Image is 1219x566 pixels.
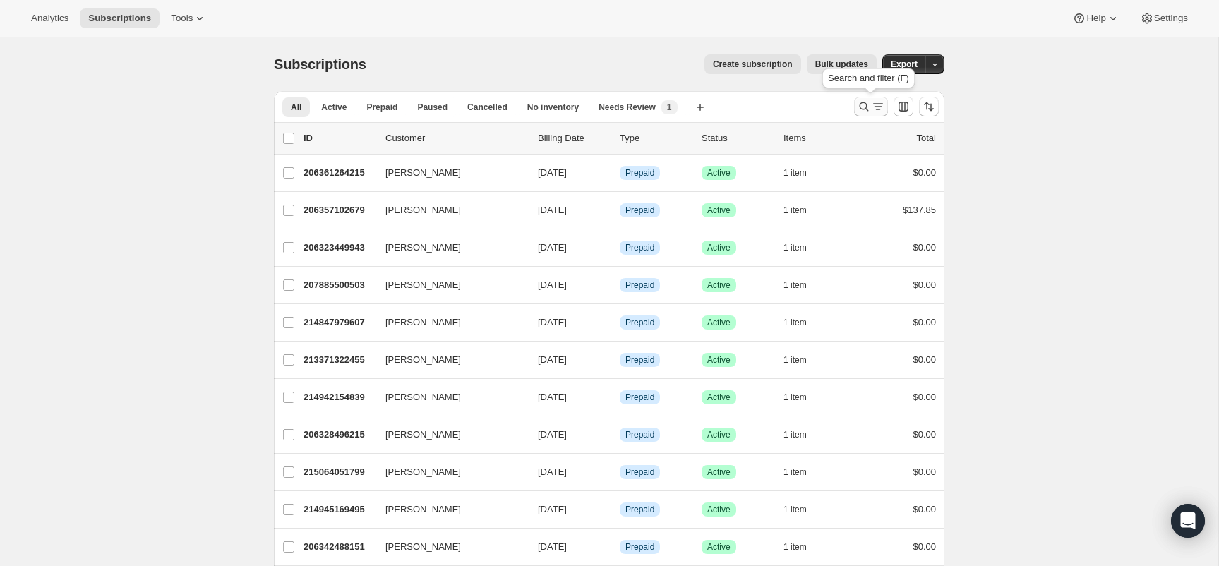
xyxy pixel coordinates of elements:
[385,278,461,292] span: [PERSON_NAME]
[783,200,822,220] button: 1 item
[783,238,822,258] button: 1 item
[538,541,567,552] span: [DATE]
[88,13,151,24] span: Subscriptions
[304,241,374,255] p: 206323449943
[385,428,461,442] span: [PERSON_NAME]
[385,131,527,145] p: Customer
[321,102,347,113] span: Active
[80,8,160,28] button: Subscriptions
[291,102,301,113] span: All
[625,354,654,366] span: Prepaid
[304,502,374,517] p: 214945169495
[304,425,936,445] div: 206328496215[PERSON_NAME][DATE]InfoPrepaidSuccessActive1 item$0.00
[707,242,731,253] span: Active
[783,317,807,328] span: 1 item
[162,8,215,28] button: Tools
[304,131,374,145] p: ID
[783,429,807,440] span: 1 item
[783,537,822,557] button: 1 item
[919,97,939,116] button: Sort the results
[783,350,822,370] button: 1 item
[385,390,461,404] span: [PERSON_NAME]
[385,241,461,255] span: [PERSON_NAME]
[625,466,654,478] span: Prepaid
[304,275,936,295] div: 207885500503[PERSON_NAME][DATE]InfoPrepaidSuccessActive1 item$0.00
[620,131,690,145] div: Type
[1086,13,1105,24] span: Help
[704,54,801,74] button: Create subscription
[538,242,567,253] span: [DATE]
[538,279,567,290] span: [DATE]
[304,540,374,554] p: 206342488151
[385,465,461,479] span: [PERSON_NAME]
[385,315,461,330] span: [PERSON_NAME]
[913,541,936,552] span: $0.00
[894,97,913,116] button: Customize table column order and visibility
[913,504,936,514] span: $0.00
[304,166,374,180] p: 206361264215
[913,242,936,253] span: $0.00
[304,500,936,519] div: 214945169495[PERSON_NAME][DATE]InfoPrepaidSuccessActive1 item$0.00
[783,462,822,482] button: 1 item
[702,131,772,145] p: Status
[807,54,877,74] button: Bulk updates
[667,102,672,113] span: 1
[538,317,567,327] span: [DATE]
[366,102,397,113] span: Prepaid
[783,313,822,332] button: 1 item
[882,54,926,74] button: Export
[385,540,461,554] span: [PERSON_NAME]
[417,102,448,113] span: Paused
[538,504,567,514] span: [DATE]
[625,317,654,328] span: Prepaid
[599,102,656,113] span: Needs Review
[538,354,567,365] span: [DATE]
[304,353,374,367] p: 213371322455
[377,423,518,446] button: [PERSON_NAME]
[913,279,936,290] span: $0.00
[625,504,654,515] span: Prepaid
[783,500,822,519] button: 1 item
[538,466,567,477] span: [DATE]
[1154,13,1188,24] span: Settings
[538,392,567,402] span: [DATE]
[707,317,731,328] span: Active
[625,242,654,253] span: Prepaid
[171,13,193,24] span: Tools
[783,205,807,216] span: 1 item
[891,59,918,70] span: Export
[377,536,518,558] button: [PERSON_NAME]
[304,350,936,370] div: 213371322455[PERSON_NAME][DATE]InfoPrepaidSuccessActive1 item$0.00
[854,97,888,116] button: Search and filter results
[385,353,461,367] span: [PERSON_NAME]
[707,541,731,553] span: Active
[783,354,807,366] span: 1 item
[707,279,731,291] span: Active
[538,205,567,215] span: [DATE]
[304,390,374,404] p: 214942154839
[304,428,374,442] p: 206328496215
[1064,8,1128,28] button: Help
[304,200,936,220] div: 206357102679[PERSON_NAME][DATE]InfoPrepaidSuccessActive1 item$137.85
[274,56,366,72] span: Subscriptions
[31,13,68,24] span: Analytics
[707,504,731,515] span: Active
[377,386,518,409] button: [PERSON_NAME]
[917,131,936,145] p: Total
[304,163,936,183] div: 206361264215[PERSON_NAME][DATE]InfoPrepaidSuccessActive1 item$0.00
[377,274,518,296] button: [PERSON_NAME]
[377,498,518,521] button: [PERSON_NAME]
[377,199,518,222] button: [PERSON_NAME]
[625,392,654,403] span: Prepaid
[467,102,508,113] span: Cancelled
[625,279,654,291] span: Prepaid
[783,541,807,553] span: 1 item
[783,425,822,445] button: 1 item
[707,167,731,179] span: Active
[304,315,374,330] p: 214847979607
[304,131,936,145] div: IDCustomerBilling DateTypeStatusItemsTotal
[304,203,374,217] p: 206357102679
[783,392,807,403] span: 1 item
[377,311,518,334] button: [PERSON_NAME]
[707,205,731,216] span: Active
